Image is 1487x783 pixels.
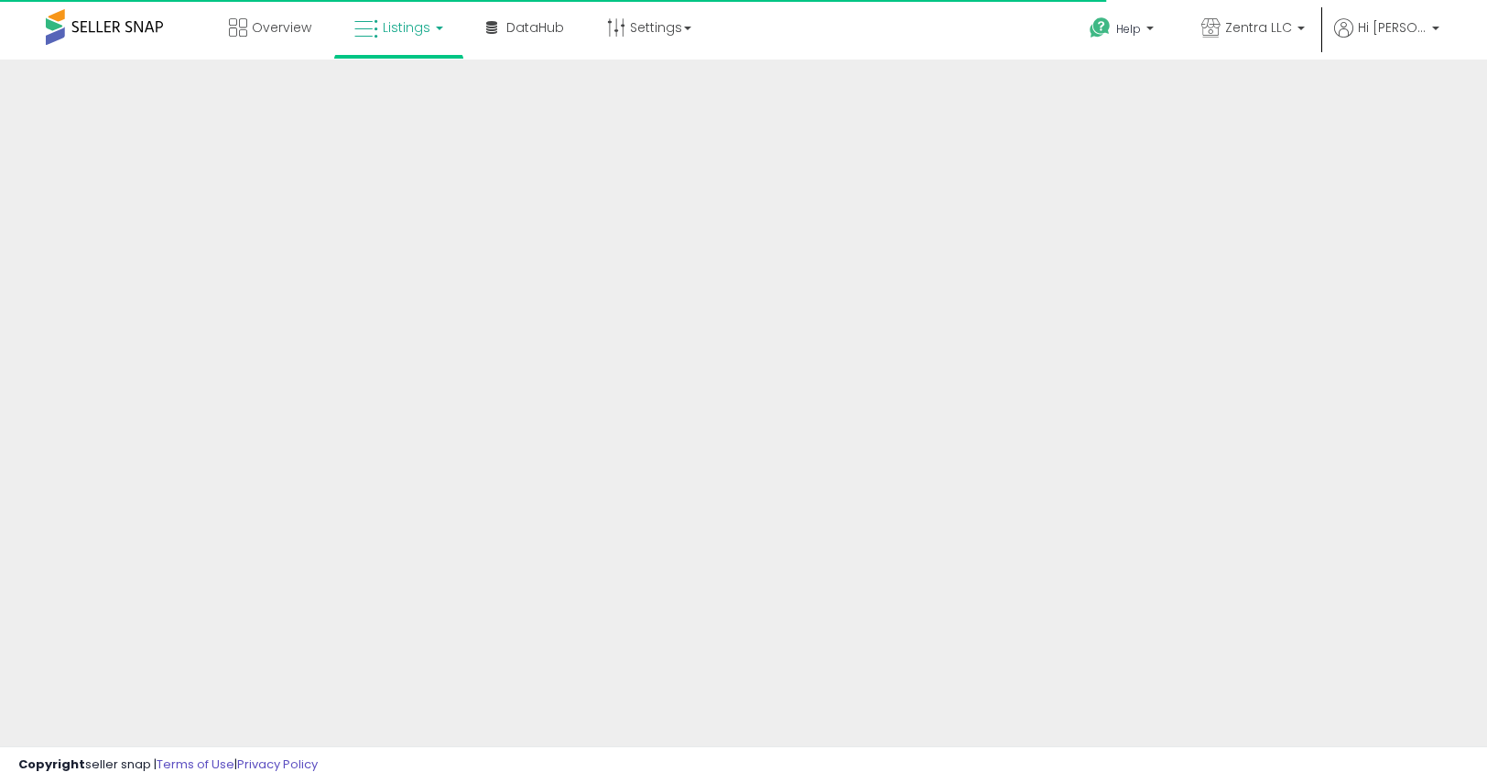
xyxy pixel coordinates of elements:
span: Help [1116,21,1141,37]
a: Privacy Policy [237,756,318,773]
span: DataHub [506,18,564,37]
span: Listings [383,18,430,37]
strong: Copyright [18,756,85,773]
i: Get Help [1089,16,1112,39]
a: Hi [PERSON_NAME] [1334,18,1439,60]
span: Hi [PERSON_NAME] [1358,18,1427,37]
span: Zentra LLC [1225,18,1292,37]
a: Terms of Use [157,756,234,773]
a: Help [1075,3,1172,60]
span: Overview [252,18,311,37]
div: seller snap | | [18,756,318,774]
